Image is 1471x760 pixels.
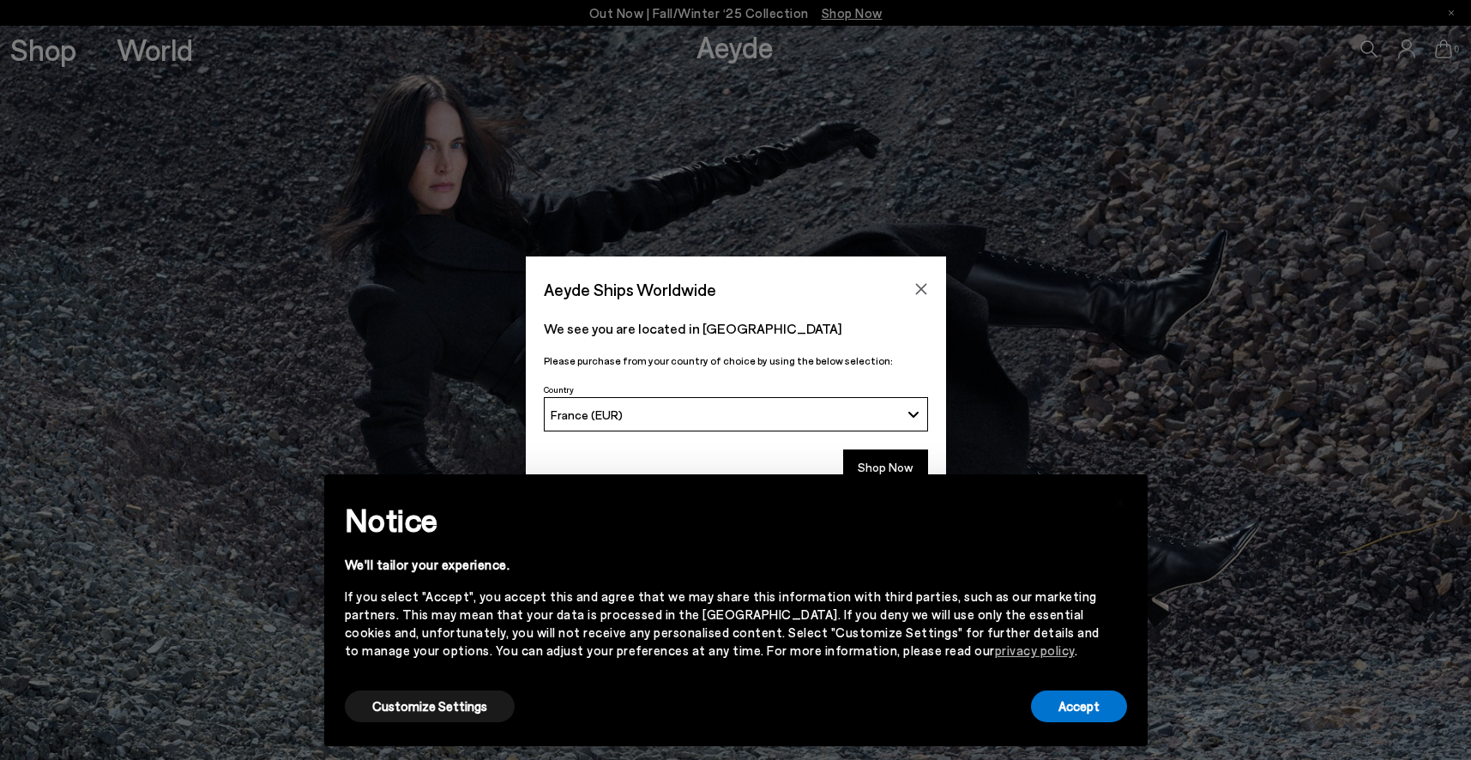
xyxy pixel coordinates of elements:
[551,407,623,422] span: France (EUR)
[345,588,1100,660] div: If you select "Accept", you accept this and agree that we may share this information with third p...
[544,274,716,305] span: Aeyde Ships Worldwide
[995,642,1075,658] a: privacy policy
[544,353,928,369] p: Please purchase from your country of choice by using the below selection:
[544,384,574,395] span: Country
[1114,487,1126,512] span: ×
[345,498,1100,542] h2: Notice
[345,691,515,722] button: Customize Settings
[345,556,1100,574] div: We'll tailor your experience.
[544,318,928,339] p: We see you are located in [GEOGRAPHIC_DATA]
[1100,480,1141,521] button: Close this notice
[908,276,934,302] button: Close
[843,449,928,486] button: Shop Now
[1031,691,1127,722] button: Accept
